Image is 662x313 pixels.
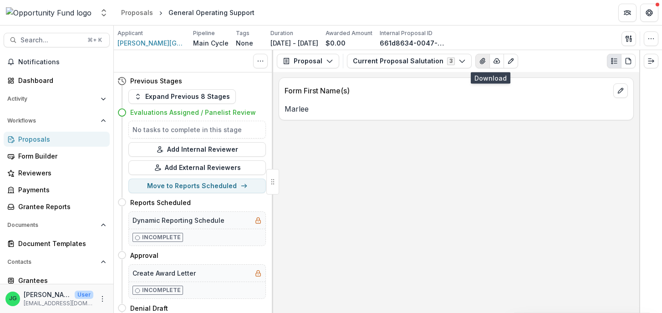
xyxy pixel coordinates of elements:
button: Edit as form [504,54,518,68]
button: PDF view [621,54,636,68]
div: Proposals [18,134,102,144]
div: General Operating Support [168,8,255,17]
p: None [236,38,253,48]
button: Toggle View Cancelled Tasks [253,54,268,68]
button: Notifications [4,55,110,69]
button: Expand Previous 8 Stages [128,89,236,104]
h4: Approval [130,251,158,260]
p: Applicant [117,29,143,37]
a: Proposals [117,6,157,19]
div: Dashboard [18,76,102,85]
button: Current Proposal Salutation3 [347,54,472,68]
a: Payments [4,182,110,197]
span: Notifications [18,58,106,66]
a: Grantee Reports [4,199,110,214]
h5: Dynamic Reporting Schedule [132,216,224,225]
p: Marlee [285,103,628,114]
h5: Create Award Letter [132,268,196,278]
span: Workflows [7,118,97,124]
a: Dashboard [4,73,110,88]
button: Open entity switcher [97,4,110,22]
button: Partners [618,4,637,22]
div: Proposals [121,8,153,17]
button: Add Internal Reviewer [128,142,266,157]
a: Form Builder [4,149,110,164]
span: Contacts [7,259,97,265]
span: Search... [20,36,82,44]
p: User [75,291,93,299]
p: 661d8634-0047-411e-aa63-5005986963ce [380,38,448,48]
div: Document Templates [18,239,102,248]
button: Open Documents [4,218,110,232]
a: Proposals [4,132,110,147]
p: Duration [270,29,293,37]
p: $0.00 [326,38,346,48]
img: Opportunity Fund logo [6,7,92,18]
button: Search... [4,33,110,47]
button: edit [613,83,628,98]
nav: breadcrumb [117,6,258,19]
p: Main Cycle [193,38,229,48]
a: Grantees [4,273,110,288]
div: Grantees [18,276,102,285]
span: Activity [7,96,97,102]
p: Form First Name(s) [285,85,610,96]
button: Move to Reports Scheduled [128,179,266,193]
div: Reviewers [18,168,102,178]
div: ⌘ + K [86,35,104,45]
button: Proposal [277,54,339,68]
button: Get Help [640,4,658,22]
div: Grantee Reports [18,202,102,211]
a: Document Templates [4,236,110,251]
p: Incomplete [142,233,181,241]
p: Incomplete [142,286,181,294]
button: Plaintext view [607,54,621,68]
p: [EMAIL_ADDRESS][DOMAIN_NAME] [24,299,93,308]
p: [PERSON_NAME] [24,290,71,299]
button: Open Workflows [4,113,110,128]
button: Open Contacts [4,255,110,269]
span: Documents [7,222,97,228]
a: [PERSON_NAME][GEOGRAPHIC_DATA] [117,38,186,48]
div: Payments [18,185,102,195]
div: Form Builder [18,151,102,161]
a: Reviewers [4,165,110,180]
button: More [97,293,108,304]
p: Awarded Amount [326,29,372,37]
button: View Attached Files [475,54,490,68]
p: Internal Proposal ID [380,29,433,37]
p: Tags [236,29,250,37]
div: Jake Goodman [9,296,17,302]
p: Pipeline [193,29,215,37]
button: Add External Reviewers [128,160,266,175]
h5: No tasks to complete in this stage [132,125,262,134]
button: Open Activity [4,92,110,106]
h4: Evaluations Assigned / Panelist Review [130,108,256,117]
p: [DATE] - [DATE] [270,38,318,48]
h4: Previous Stages [130,76,182,86]
h4: Denial Draft [130,303,168,313]
h4: Reports Scheduled [130,198,191,207]
button: Expand right [644,54,658,68]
